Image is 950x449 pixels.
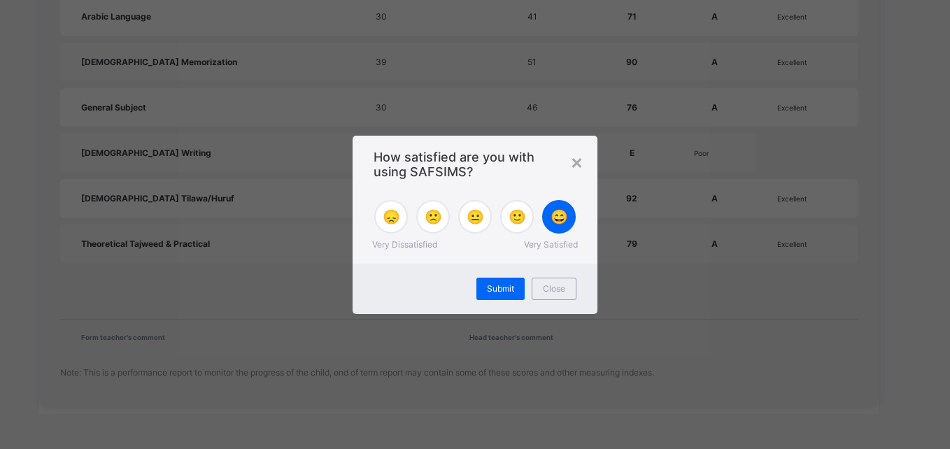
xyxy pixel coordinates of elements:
[374,150,576,179] span: How satisfied are you with using SAFSIMS?
[425,208,442,225] span: 🙁
[509,208,526,225] span: 🙂
[383,208,400,225] span: 😞
[524,239,578,250] span: Very Satisfied
[543,283,565,294] span: Close
[551,208,568,225] span: 😄
[487,283,514,294] span: Submit
[570,150,583,173] div: ×
[372,239,437,250] span: Very Dissatisfied
[467,208,484,225] span: 😐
